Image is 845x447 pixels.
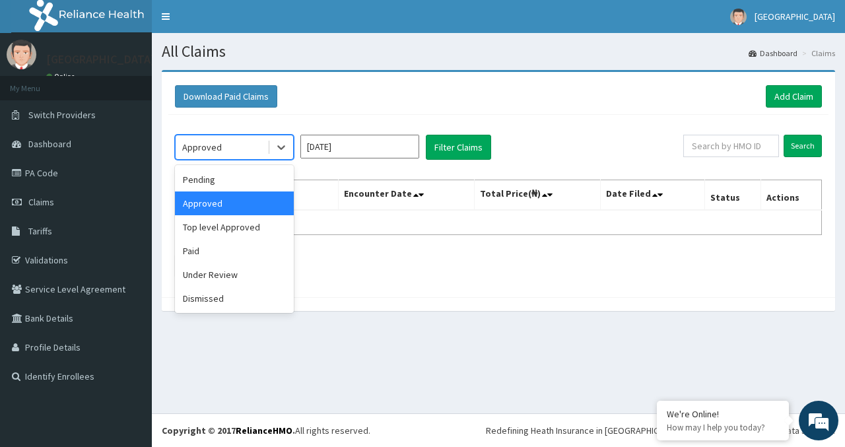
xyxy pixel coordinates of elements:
div: Minimize live chat window [217,7,248,38]
p: [GEOGRAPHIC_DATA] [46,53,155,65]
img: User Image [7,40,36,69]
th: Status [704,180,760,211]
div: Pending [175,168,294,191]
span: [GEOGRAPHIC_DATA] [755,11,835,22]
a: Add Claim [766,85,822,108]
span: We're online! [77,137,182,271]
div: Approved [182,141,222,154]
div: Top level Approved [175,215,294,239]
button: Download Paid Claims [175,85,277,108]
li: Claims [799,48,835,59]
a: Dashboard [749,48,797,59]
p: How may I help you today? [667,422,779,433]
div: Paid [175,239,294,263]
span: Switch Providers [28,109,96,121]
div: Dismissed [175,287,294,310]
div: Approved [175,191,294,215]
div: Under Review [175,263,294,287]
footer: All rights reserved. [152,413,845,447]
th: Actions [760,180,821,211]
input: Search by HMO ID [683,135,779,157]
th: Encounter Date [338,180,474,211]
a: RelianceHMO [236,425,292,436]
input: Search [784,135,822,157]
div: Chat with us now [69,74,222,91]
th: Total Price(₦) [474,180,600,211]
img: d_794563401_company_1708531726252_794563401 [24,66,53,99]
strong: Copyright © 2017 . [162,425,295,436]
input: Select Month and Year [300,135,419,158]
div: Redefining Heath Insurance in [GEOGRAPHIC_DATA] using Telemedicine and Data Science! [486,424,835,437]
span: Dashboard [28,138,71,150]
div: We're Online! [667,408,779,420]
th: Date Filed [600,180,704,211]
span: Tariffs [28,225,52,237]
textarea: Type your message and hit 'Enter' [7,302,252,349]
button: Filter Claims [426,135,491,160]
img: User Image [730,9,747,25]
span: Claims [28,196,54,208]
h1: All Claims [162,43,835,60]
a: Online [46,72,78,81]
